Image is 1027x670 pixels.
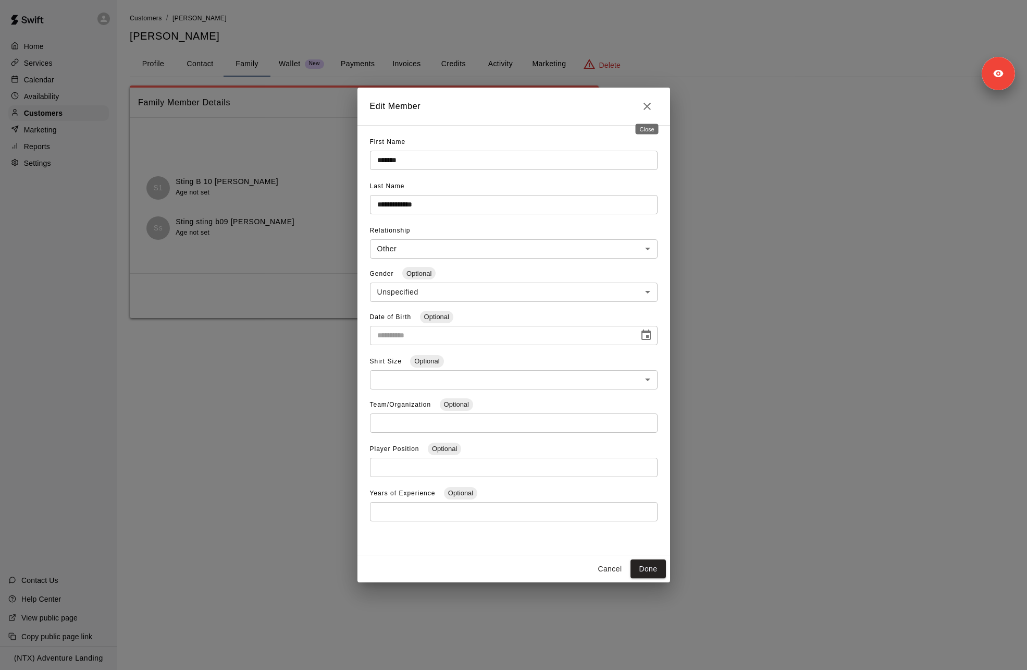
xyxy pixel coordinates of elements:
span: Optional [428,445,461,453]
div: Other [370,239,658,259]
span: First Name [370,138,406,145]
span: Optional [410,357,443,365]
button: Close [637,96,658,117]
span: Team/Organization [370,401,434,408]
button: Done [630,559,665,579]
span: Optional [440,400,473,408]
button: Choose date [636,325,657,346]
span: Optional [444,489,477,497]
span: Date of Birth [370,313,414,321]
span: Shirt Size [370,358,404,365]
div: Unspecified [370,283,658,302]
button: Cancel [593,559,626,579]
span: Gender [370,270,396,277]
span: Relationship [370,227,411,234]
h2: Edit Member [357,88,670,125]
div: Close [636,124,659,135]
span: Optional [402,270,436,277]
span: Last Name [370,182,405,190]
span: Optional [420,313,453,321]
span: Years of Experience [370,490,438,497]
span: Player Position [370,445,422,453]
